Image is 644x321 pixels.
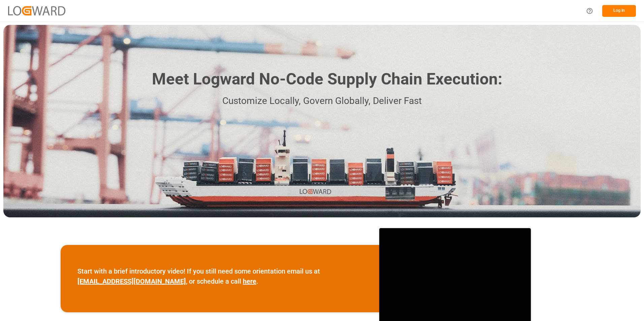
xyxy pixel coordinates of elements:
[77,266,362,286] p: Start with a brief introductory video! If you still need some orientation email us at , or schedu...
[77,277,186,285] a: [EMAIL_ADDRESS][DOMAIN_NAME]
[142,94,502,109] p: Customize Locally, Govern Globally, Deliver Fast
[8,6,65,15] img: Logward_new_orange.png
[582,3,597,19] button: Help Center
[602,5,636,17] button: Log In
[243,277,256,285] a: here
[152,67,502,91] h1: Meet Logward No-Code Supply Chain Execution:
